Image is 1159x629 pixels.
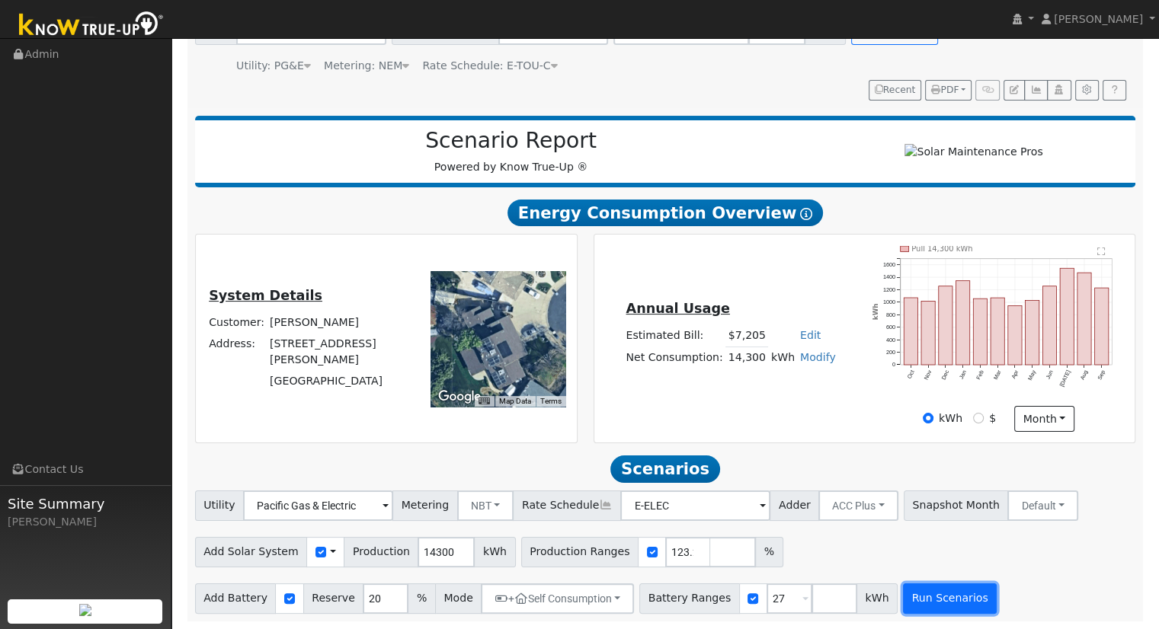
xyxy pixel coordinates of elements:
text: Jun [1045,369,1055,381]
input: kWh [923,413,933,423]
span: Snapshot Month [904,490,1009,521]
button: Multi-Series Graph [1024,80,1048,101]
button: Edit User [1004,80,1025,101]
text: Feb [975,369,985,381]
button: +Self Consumption [481,583,634,614]
text: Sep [1097,369,1108,382]
span: Rate Schedule [513,490,621,521]
a: Terms (opens in new tab) [540,397,562,405]
span: Production Ranges [521,537,639,567]
input: Select a Rate Schedule [620,490,770,521]
img: Know True-Up [11,8,171,43]
span: PDF [931,85,959,95]
label: $ [989,410,996,426]
text: [DATE] [1059,369,1073,388]
text: Aug [1080,369,1090,382]
div: Powered by Know True-Up ® [203,128,820,175]
button: Map Data [499,396,531,407]
text: 400 [886,336,895,343]
span: kWh [474,537,515,567]
a: Modify [800,351,836,363]
button: Recent [869,80,922,101]
input: Select a Utility [243,490,393,521]
rect: onclick="" [1061,268,1074,365]
a: Help Link [1103,80,1126,101]
button: Keyboard shortcuts [479,396,489,407]
span: % [755,537,783,567]
span: % [408,583,435,614]
div: [PERSON_NAME] [8,514,163,530]
text: 1400 [883,273,895,280]
span: Utility [195,490,245,521]
text: 600 [886,324,895,330]
u: System Details [209,288,322,303]
button: Settings [1075,80,1099,101]
span: Reserve [303,583,364,614]
h2: Scenario Report [210,128,812,154]
div: Metering: NEM [324,58,409,74]
text: Oct [906,369,916,380]
text: 1600 [883,261,895,268]
button: Login As [1047,80,1071,101]
span: Add Solar System [195,537,308,567]
span: Battery Ranges [639,583,740,614]
rect: onclick="" [991,298,1005,365]
span: Mode [435,583,482,614]
span: kWh [856,583,898,614]
text: Mar [993,369,1004,381]
td: Estimated Bill: [623,325,725,347]
span: Scenarios [610,455,719,483]
td: Customer: [207,312,267,334]
rect: onclick="" [1009,305,1023,365]
td: 14,300 [725,346,768,369]
td: [PERSON_NAME] [267,312,410,334]
text: 800 [886,311,895,318]
text: 200 [886,349,895,356]
td: [GEOGRAPHIC_DATA] [267,371,410,392]
button: ACC Plus [818,490,898,521]
div: Utility: PG&E [236,58,311,74]
td: Net Consumption: [623,346,725,369]
rect: onclick="" [904,298,917,365]
rect: onclick="" [939,286,952,365]
rect: onclick="" [1026,300,1039,365]
i: Show Help [800,208,812,220]
img: retrieve [79,604,91,616]
td: Address: [207,334,267,371]
span: Metering [392,490,458,521]
rect: onclick="" [956,280,970,365]
a: Edit [800,329,821,341]
rect: onclick="" [1043,286,1057,365]
text: Nov [923,369,933,381]
rect: onclick="" [921,301,935,365]
text: 1200 [883,286,895,293]
text: May [1027,369,1038,382]
rect: onclick="" [974,299,988,365]
u: Annual Usage [626,301,729,316]
span: Add Battery [195,583,277,614]
img: Google [434,387,485,407]
button: month [1014,406,1074,432]
text:  [1098,247,1106,256]
text: kWh [872,303,880,320]
button: NBT [457,490,514,521]
span: Site Summary [8,493,163,514]
text: Apr [1010,369,1020,380]
span: Alias: None [422,59,557,72]
rect: onclick="" [1096,288,1109,365]
text: Jan [958,369,968,381]
span: Energy Consumption Overview [507,200,823,227]
td: [STREET_ADDRESS][PERSON_NAME] [267,334,410,371]
text: Dec [940,369,951,381]
span: Adder [770,490,819,521]
text: 1000 [883,299,895,305]
td: kWh [768,346,797,369]
img: Solar Maintenance Pros [904,144,1042,160]
text: Pull 14,300 kWh [912,244,974,253]
span: Production [344,537,418,567]
label: kWh [939,410,962,426]
td: $7,205 [725,325,768,347]
button: PDF [925,80,972,101]
button: Default [1007,490,1078,521]
a: Open this area in Google Maps (opens a new window) [434,387,485,407]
